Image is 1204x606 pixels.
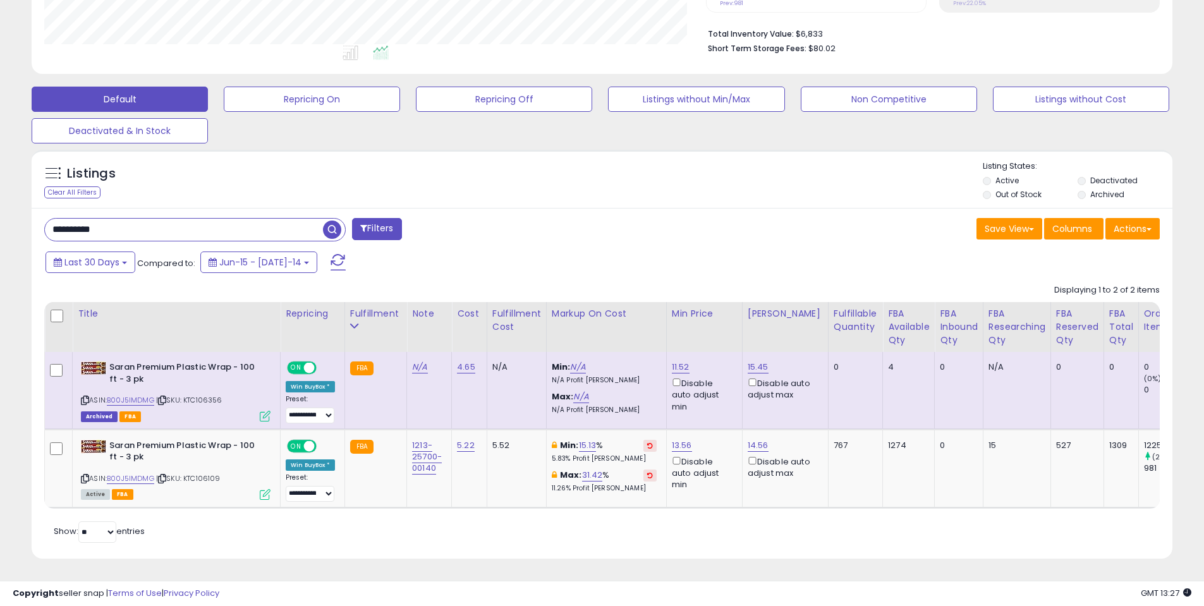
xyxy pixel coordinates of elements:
div: FBA inbound Qty [940,307,978,347]
div: N/A [492,361,537,373]
li: $6,833 [708,25,1150,40]
span: Compared to: [137,257,195,269]
p: Listing States: [983,161,1172,173]
b: Saran Premium Plastic Wrap - 100 ft - 3 pk [109,440,263,466]
img: 51Wx8ladqPL._SL40_.jpg [81,361,106,375]
button: Last 30 Days [46,251,135,273]
button: Repricing Off [416,87,592,112]
b: Min: [560,439,579,451]
div: Fulfillment [350,307,401,320]
a: 15.45 [748,361,769,373]
span: ON [288,363,304,373]
span: Columns [1052,222,1092,235]
a: Terms of Use [108,587,162,599]
a: 4.65 [457,361,475,373]
button: Save View [976,218,1042,239]
div: 0 [1144,361,1195,373]
div: 15 [988,440,1041,451]
div: Disable auto adjust max [748,454,818,479]
div: ASIN: [81,361,271,420]
span: Listings that have been deleted from Seller Central [81,411,118,422]
span: | SKU: KTC106356 [156,395,222,405]
div: Ordered Items [1144,307,1190,334]
div: Preset: [286,395,335,423]
span: $80.02 [808,42,836,54]
span: Last 30 Days [64,256,119,269]
a: 13.56 [672,439,692,452]
div: ASIN: [81,440,271,499]
p: 5.83% Profit [PERSON_NAME] [552,454,657,463]
small: FBA [350,440,374,454]
a: N/A [570,361,585,373]
a: 11.52 [672,361,690,373]
div: Markup on Cost [552,307,661,320]
div: 767 [834,440,873,451]
button: Default [32,87,208,112]
label: Out of Stock [995,189,1042,200]
img: 51Wx8ladqPL._SL40_.jpg [81,440,106,453]
div: FBA Total Qty [1109,307,1133,347]
div: 1225 [1144,440,1195,451]
button: Columns [1044,218,1104,239]
div: Title [78,307,275,320]
a: B00J5IMDMG [107,395,154,406]
p: N/A Profit [PERSON_NAME] [552,376,657,385]
div: Note [412,307,446,320]
div: FBA Researching Qty [988,307,1045,347]
p: 11.26% Profit [PERSON_NAME] [552,484,657,493]
button: Listings without Cost [993,87,1169,112]
div: Displaying 1 to 2 of 2 items [1054,284,1160,296]
div: 0 [1144,384,1195,396]
div: Repricing [286,307,339,320]
button: Deactivated & In Stock [32,118,208,143]
div: 981 [1144,463,1195,474]
div: 1274 [888,440,925,451]
div: % [552,470,657,493]
label: Active [995,175,1019,186]
span: Jun-15 - [DATE]-14 [219,256,301,269]
div: % [552,440,657,463]
a: N/A [412,361,427,373]
div: FBA Available Qty [888,307,929,347]
div: Clear All Filters [44,186,100,198]
div: seller snap | | [13,588,219,600]
small: (24.87%) [1152,452,1183,462]
small: (0%) [1144,373,1162,384]
a: 5.22 [457,439,475,452]
span: 2025-08-14 13:27 GMT [1141,587,1191,599]
div: N/A [988,361,1041,373]
button: Filters [352,218,401,240]
div: 0 [940,361,973,373]
th: The percentage added to the cost of goods (COGS) that forms the calculator for Min & Max prices. [546,302,666,352]
div: [PERSON_NAME] [748,307,823,320]
div: Disable auto adjust min [672,376,733,413]
a: 15.13 [579,439,597,452]
span: Show: entries [54,525,145,537]
p: N/A Profit [PERSON_NAME] [552,406,657,415]
div: Win BuyBox * [286,459,335,471]
span: | SKU: KTC106109 [156,473,221,483]
span: ON [288,440,304,451]
div: Min Price [672,307,737,320]
div: Preset: [286,473,335,502]
label: Archived [1090,189,1124,200]
span: All listings currently available for purchase on Amazon [81,489,110,500]
div: Win BuyBox * [286,381,335,392]
b: Min: [552,361,571,373]
div: 0 [834,361,873,373]
div: 0 [940,440,973,451]
small: FBA [350,361,374,375]
a: N/A [573,391,588,403]
div: 527 [1056,440,1094,451]
a: Privacy Policy [164,587,219,599]
a: 31.42 [582,469,603,482]
button: Repricing On [224,87,400,112]
span: FBA [112,489,133,500]
div: 0 [1056,361,1094,373]
h5: Listings [67,165,116,183]
div: 5.52 [492,440,537,451]
button: Listings without Min/Max [608,87,784,112]
div: 4 [888,361,925,373]
a: 14.56 [748,439,769,452]
span: OFF [315,363,335,373]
